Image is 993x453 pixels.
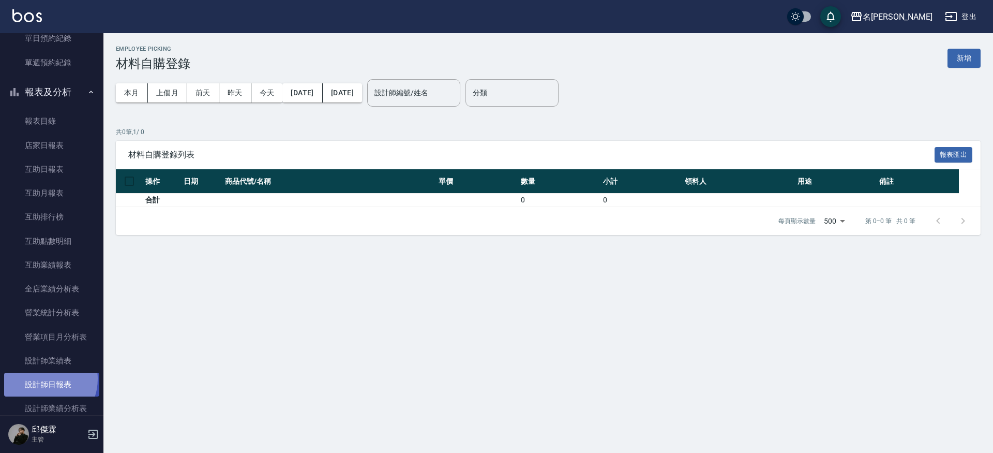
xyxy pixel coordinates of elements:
[820,6,841,27] button: save
[4,301,99,325] a: 營業統計分析表
[116,56,190,71] h3: 材料自購登錄
[4,157,99,181] a: 互助日報表
[8,424,29,445] img: Person
[219,83,251,103] button: 昨天
[4,79,99,106] button: 報表及分析
[4,205,99,229] a: 互助排行榜
[222,169,436,194] th: 商品代號/名稱
[116,83,148,103] button: 本月
[143,169,181,194] th: 操作
[187,83,219,103] button: 前天
[436,169,518,194] th: 單價
[518,194,600,207] td: 0
[32,435,84,444] p: 主管
[4,397,99,420] a: 設計師業績分析表
[863,10,932,23] div: 名[PERSON_NAME]
[4,277,99,301] a: 全店業績分析表
[116,127,981,137] p: 共 0 筆, 1 / 0
[143,194,181,207] td: 合計
[935,149,973,159] a: 報表匯出
[4,26,99,50] a: 單日預約紀錄
[795,169,877,194] th: 用途
[778,216,816,226] p: 每頁顯示數量
[4,373,99,397] a: 設計師日報表
[600,169,683,194] th: 小計
[4,181,99,205] a: 互助月報表
[128,150,935,160] span: 材料自購登錄列表
[947,49,981,68] button: 新增
[4,253,99,277] a: 互助業績報表
[935,147,973,163] button: 報表匯出
[4,349,99,373] a: 設計師業績表
[518,169,600,194] th: 數量
[865,216,915,226] p: 第 0–0 筆 共 0 筆
[12,9,42,22] img: Logo
[181,169,222,194] th: 日期
[600,194,683,207] td: 0
[846,6,937,27] button: 名[PERSON_NAME]
[4,229,99,253] a: 互助點數明細
[877,169,959,194] th: 備註
[116,46,190,52] h2: Employee Picking
[682,169,794,194] th: 領料人
[947,53,981,63] a: 新增
[251,83,283,103] button: 今天
[941,7,981,26] button: 登出
[148,83,187,103] button: 上個月
[820,207,849,235] div: 500
[4,134,99,157] a: 店家日報表
[282,83,322,103] button: [DATE]
[4,325,99,349] a: 營業項目月分析表
[4,109,99,133] a: 報表目錄
[323,83,362,103] button: [DATE]
[4,51,99,75] a: 單週預約紀錄
[32,425,84,435] h5: 邱傑霖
